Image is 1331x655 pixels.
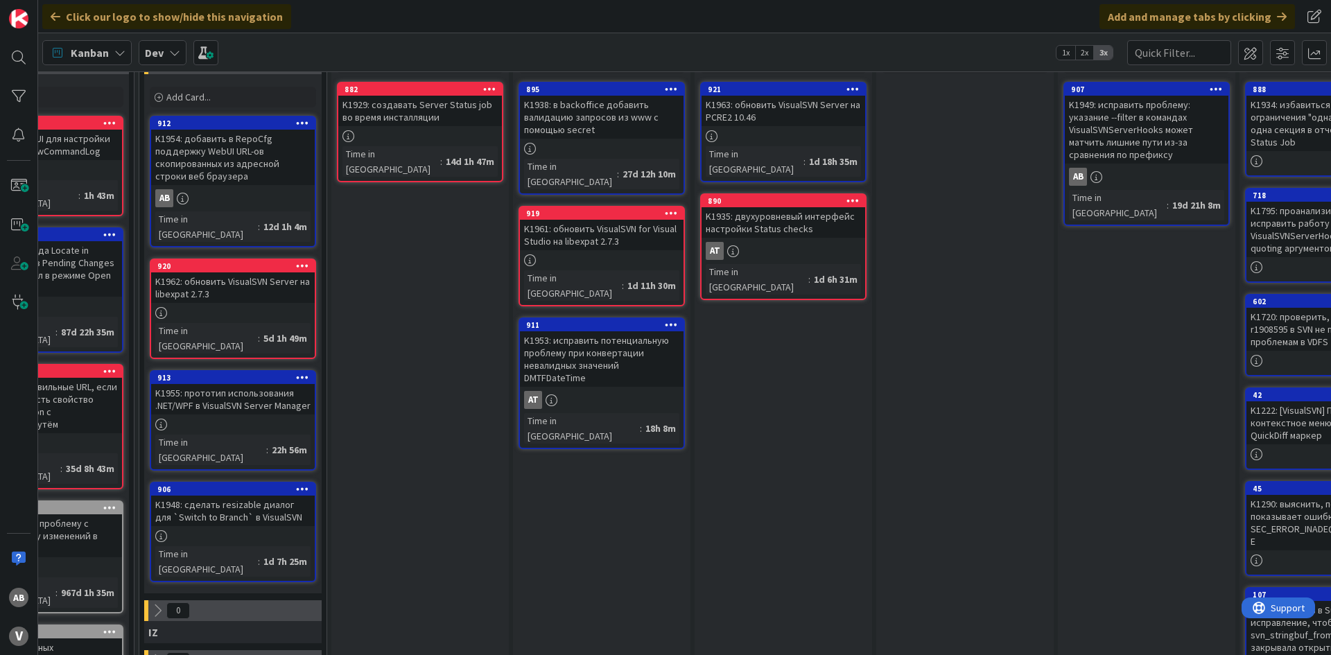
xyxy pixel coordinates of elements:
div: Time in [GEOGRAPHIC_DATA] [524,270,622,301]
span: : [60,461,62,476]
div: 1h 43m [80,188,118,203]
div: 921K1963: обновить VisualSVN Server на PCRE2 10.46 [702,83,865,126]
span: : [258,219,260,234]
div: K1953: исправить потенциальную проблему при конвертации невалидных значений DMTFDateTime [520,331,684,387]
span: 1x [1056,46,1075,60]
div: AB [1065,168,1228,186]
div: 907 [1065,83,1228,96]
span: : [78,188,80,203]
div: 919 [526,209,684,218]
div: 920 [157,261,315,271]
div: 921 [702,83,865,96]
div: 895 [520,83,684,96]
div: 882 [338,83,502,96]
div: 1d 7h 25m [260,554,311,569]
div: Time in [GEOGRAPHIC_DATA] [155,546,258,577]
div: 895K1938: в backoffice добавить валидацию запросов из www с помощью secret [520,83,684,139]
div: Time in [GEOGRAPHIC_DATA] [524,413,640,444]
div: 14d 1h 47m [442,154,498,169]
div: AT [702,242,865,260]
div: K1938: в backoffice добавить валидацию запросов из www с помощью secret [520,96,684,139]
div: 895 [526,85,684,94]
span: 2x [1075,46,1094,60]
div: 919 [520,207,684,220]
div: Add and manage tabs by clicking [1099,4,1295,29]
div: K1961: обновить VisualSVN for Visual Studio на libexpat 2.7.3 [520,220,684,250]
div: 920 [151,260,315,272]
div: Time in [GEOGRAPHIC_DATA] [706,264,808,295]
div: 1d 6h 31m [810,272,861,287]
div: 921 [708,85,865,94]
div: 912 [157,119,315,128]
div: 912K1954: добавить в RepoCfg поддержку WebUI URL-ов скопированных из адресной строки веб браузера [151,117,315,185]
div: 12d 1h 4m [260,219,311,234]
div: 5d 1h 49m [260,331,311,346]
div: 18h 8m [642,421,679,436]
div: 920K1962: обновить VisualSVN Server на libexpat 2.7.3 [151,260,315,303]
span: IZ [148,625,158,639]
img: Visit kanbanzone.com [9,9,28,28]
div: 882 [345,85,502,94]
b: Dev [145,46,164,60]
div: 967d 1h 35m [58,585,118,600]
div: AB [9,588,28,607]
input: Quick Filter... [1127,40,1231,65]
div: 27d 12h 10m [619,166,679,182]
div: 19d 21h 8m [1169,198,1224,213]
span: 0 [166,602,190,619]
div: AT [706,242,724,260]
span: Kanban [71,44,109,61]
span: : [1167,198,1169,213]
div: 911K1953: исправить потенциальную проблему при конвертации невалидных значений DMTFDateTime [520,319,684,387]
div: K1963: обновить VisualSVN Server на PCRE2 10.46 [702,96,865,126]
span: : [440,154,442,169]
div: AT [524,391,542,409]
span: : [617,166,619,182]
div: 907K1949: исправить проблему: указание --filter в командах VisualSVNServerHooks может матчить лиш... [1065,83,1228,164]
div: K1929: создавать Server Status job во время инсталляции [338,96,502,126]
span: 3x [1094,46,1113,60]
div: AB [151,189,315,207]
div: 890 [702,195,865,207]
span: : [640,421,642,436]
div: 1d 18h 35m [806,154,861,169]
div: 911 [526,320,684,330]
div: Click our logo to show/hide this navigation [42,4,291,29]
div: 35d 8h 43m [62,461,118,476]
span: : [258,554,260,569]
div: K1949: исправить проблему: указание --filter в командах VisualSVNServerHooks может матчить лишние... [1065,96,1228,164]
div: Time in [GEOGRAPHIC_DATA] [155,435,266,465]
div: 87d 22h 35m [58,324,118,340]
div: 911 [520,319,684,331]
span: : [622,278,624,293]
div: 906 [151,483,315,496]
div: K1954: добавить в RepoCfg поддержку WebUI URL-ов скопированных из адресной строки веб браузера [151,130,315,185]
div: V [9,627,28,646]
div: 907 [1071,85,1228,94]
span: : [55,585,58,600]
div: 906 [157,484,315,494]
div: K1962: обновить VisualSVN Server на libexpat 2.7.3 [151,272,315,303]
div: Time in [GEOGRAPHIC_DATA] [342,146,440,177]
div: AB [155,189,173,207]
div: AB [1069,168,1087,186]
span: : [55,324,58,340]
div: Time in [GEOGRAPHIC_DATA] [155,323,258,353]
div: AT [520,391,684,409]
span: Support [29,2,63,19]
div: 22h 56m [268,442,311,457]
span: : [808,272,810,287]
span: : [258,331,260,346]
div: Time in [GEOGRAPHIC_DATA] [1069,190,1167,220]
div: Time in [GEOGRAPHIC_DATA] [155,211,258,242]
div: 913 [151,372,315,384]
div: 890 [708,196,865,206]
div: Time in [GEOGRAPHIC_DATA] [706,146,803,177]
div: 906K1948: сделать resizable диалог для `Switch to Branch` в VisualSVN [151,483,315,526]
div: 1d 11h 30m [624,278,679,293]
span: Add Card... [166,91,211,103]
div: 882K1929: создавать Server Status job во время инсталляции [338,83,502,126]
div: K1935: двухуровневый интерфейс настройки Status checks [702,207,865,238]
span: : [803,154,806,169]
div: 913 [157,373,315,383]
